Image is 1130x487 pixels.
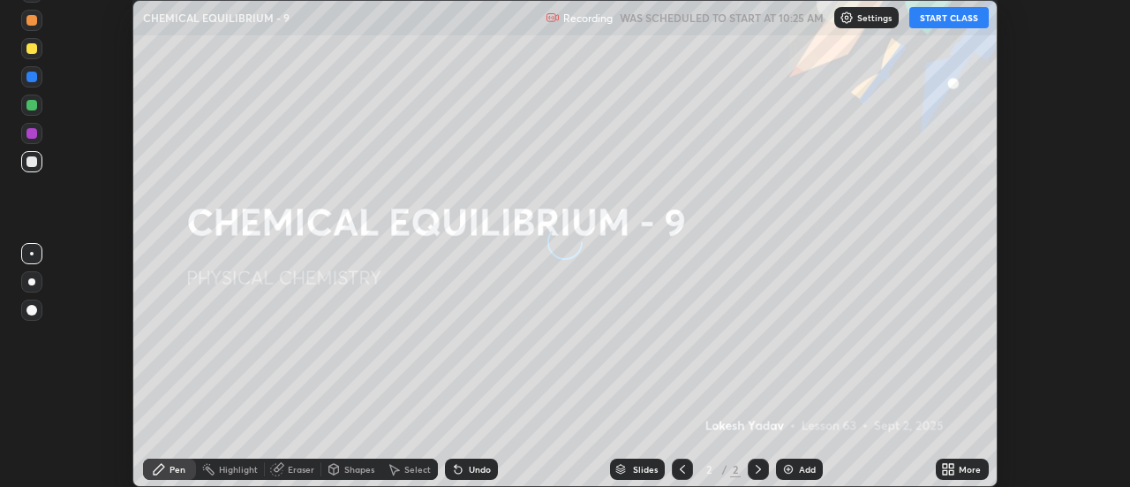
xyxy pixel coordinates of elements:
div: / [721,464,727,475]
img: recording.375f2c34.svg [546,11,560,25]
img: add-slide-button [781,462,795,476]
p: CHEMICAL EQUILIBRIUM - 9 [143,11,290,25]
div: Highlight [219,465,258,474]
div: 2 [730,461,741,477]
div: Shapes [344,465,374,474]
div: Pen [169,465,185,474]
div: Undo [469,465,491,474]
div: More [959,465,981,474]
div: Add [799,465,816,474]
div: 2 [700,464,718,475]
div: Eraser [288,465,314,474]
div: Select [404,465,431,474]
h5: WAS SCHEDULED TO START AT 10:25 AM [620,10,824,26]
button: START CLASS [909,7,989,28]
img: class-settings-icons [840,11,854,25]
p: Settings [857,13,892,22]
div: Slides [633,465,658,474]
p: Recording [563,11,613,25]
